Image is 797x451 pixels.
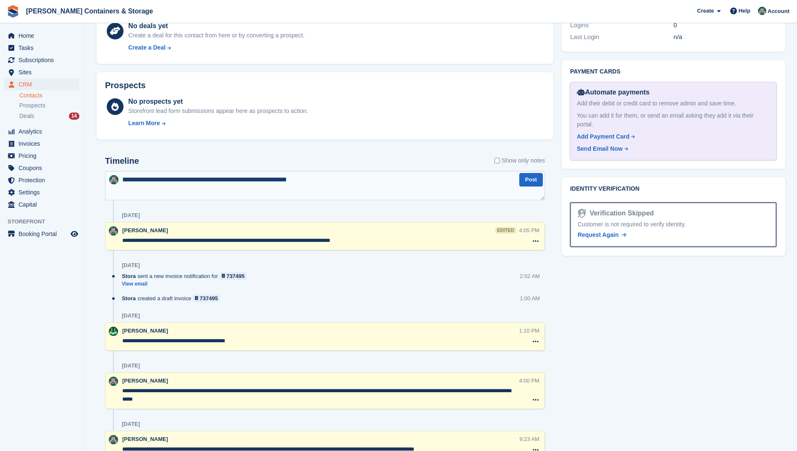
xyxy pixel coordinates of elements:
[220,272,247,280] a: 737495
[4,150,79,162] a: menu
[758,7,766,15] img: Julia Marcham
[109,435,118,444] img: Julia Marcham
[128,43,304,52] a: Create a Deal
[519,226,539,234] div: 4:05 PM
[577,132,766,141] a: Add Payment Card
[18,228,69,240] span: Booking Portal
[105,81,146,90] h2: Prospects
[4,54,79,66] a: menu
[570,186,777,192] h2: Identity verification
[578,209,586,218] img: Identity Verification Ready
[18,138,69,149] span: Invoices
[122,312,140,319] div: [DATE]
[578,231,626,239] a: Request Again
[122,421,140,427] div: [DATE]
[520,294,540,302] div: 1:00 AM
[4,199,79,210] a: menu
[577,87,770,97] div: Automate payments
[520,272,540,280] div: 2:02 AM
[122,294,136,302] span: Stora
[768,7,789,16] span: Account
[4,66,79,78] a: menu
[4,138,79,149] a: menu
[578,220,769,229] div: Customer is not required to verify identity.
[519,377,539,385] div: 4:00 PM
[128,97,308,107] div: No prospects yet
[122,362,140,369] div: [DATE]
[18,30,69,42] span: Home
[495,227,516,233] div: edited
[4,30,79,42] a: menu
[122,294,224,302] div: created a draft invoice
[128,119,308,128] a: Learn More
[128,119,160,128] div: Learn More
[18,199,69,210] span: Capital
[578,231,619,238] span: Request Again
[519,173,543,187] button: Post
[519,327,539,335] div: 1:10 PM
[200,294,218,302] div: 737495
[697,7,714,15] span: Create
[4,174,79,186] a: menu
[122,281,251,288] a: View email
[18,162,69,174] span: Coupons
[18,186,69,198] span: Settings
[122,328,168,334] span: [PERSON_NAME]
[19,102,45,110] span: Prospects
[19,92,79,100] a: Contacts
[4,79,79,90] a: menu
[109,226,118,236] img: Julia Marcham
[128,107,308,115] div: Storefront lead form submissions appear here as prospects to action.
[122,227,168,233] span: [PERSON_NAME]
[23,4,156,18] a: [PERSON_NAME] Containers & Storage
[570,21,673,30] div: Logins
[18,79,69,90] span: CRM
[109,327,118,336] img: Arjun Preetham
[8,218,84,226] span: Storefront
[128,21,304,31] div: No deals yet
[18,126,69,137] span: Analytics
[19,101,79,110] a: Prospects
[4,228,79,240] a: menu
[109,377,118,386] img: Julia Marcham
[18,54,69,66] span: Subscriptions
[128,43,166,52] div: Create a Deal
[122,262,140,269] div: [DATE]
[19,112,79,121] a: Deals 14
[739,7,750,15] span: Help
[495,156,545,165] label: Show only notes
[4,186,79,198] a: menu
[122,436,168,442] span: [PERSON_NAME]
[109,175,118,184] img: Julia Marcham
[577,111,770,129] div: You can add it for them, or send an email asking they add it via their portal.
[570,32,673,42] div: Last Login
[18,150,69,162] span: Pricing
[128,31,304,40] div: Create a deal for this contact from here or by converting a prospect.
[18,174,69,186] span: Protection
[577,99,770,108] div: Add their debit or credit card to remove admin and save time.
[577,144,623,153] div: Send Email Now
[673,32,777,42] div: n/a
[193,294,220,302] a: 737495
[519,435,539,443] div: 9:23 AM
[7,5,19,18] img: stora-icon-8386f47178a22dfd0bd8f6a31ec36ba5ce8667c1dd55bd0f319d3a0aa187defe.svg
[577,132,629,141] div: Add Payment Card
[122,272,251,280] div: sent a new invoice notification for
[4,162,79,174] a: menu
[18,66,69,78] span: Sites
[122,378,168,384] span: [PERSON_NAME]
[122,272,136,280] span: Stora
[18,42,69,54] span: Tasks
[4,126,79,137] a: menu
[586,208,654,218] div: Verification Skipped
[122,212,140,219] div: [DATE]
[4,42,79,54] a: menu
[105,156,139,166] h2: Timeline
[570,68,777,75] h2: Payment cards
[69,113,79,120] div: 14
[19,112,34,120] span: Deals
[226,272,245,280] div: 737495
[495,156,500,165] input: Show only notes
[673,21,777,30] div: 0
[69,229,79,239] a: Preview store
